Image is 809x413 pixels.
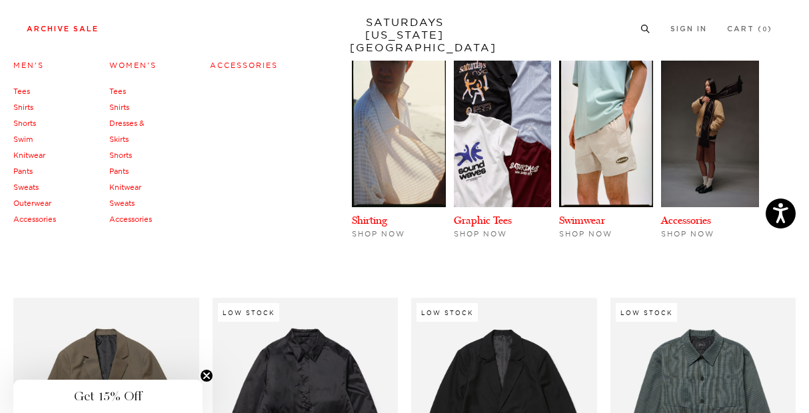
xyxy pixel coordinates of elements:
[109,183,141,192] a: Knitwear
[109,199,135,208] a: Sweats
[416,303,478,322] div: Low Stock
[350,16,460,54] a: SATURDAYS[US_STATE][GEOGRAPHIC_DATA]
[109,103,129,112] a: Shirts
[13,61,44,70] a: Men's
[13,151,45,160] a: Knitwear
[109,119,145,144] a: Dresses & Skirts
[74,388,142,404] span: Get 15% Off
[200,369,213,382] button: Close teaser
[762,27,768,33] small: 0
[661,214,711,226] a: Accessories
[109,214,152,224] a: Accessories
[13,214,56,224] a: Accessories
[13,183,39,192] a: Sweats
[454,214,512,226] a: Graphic Tees
[352,214,387,226] a: Shirting
[109,151,132,160] a: Shorts
[13,380,203,413] div: Get 15% OffClose teaser
[210,61,278,70] a: Accessories
[109,167,129,176] a: Pants
[727,25,772,33] a: Cart (0)
[109,87,126,96] a: Tees
[670,25,707,33] a: Sign In
[109,61,157,70] a: Women's
[13,119,36,128] a: Shorts
[27,25,99,33] a: Archive Sale
[218,303,279,322] div: Low Stock
[13,103,33,112] a: Shirts
[13,135,33,144] a: Swim
[616,303,677,322] div: Low Stock
[559,214,605,226] a: Swimwear
[13,167,33,176] a: Pants
[13,199,51,208] a: Outerwear
[13,87,30,96] a: Tees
